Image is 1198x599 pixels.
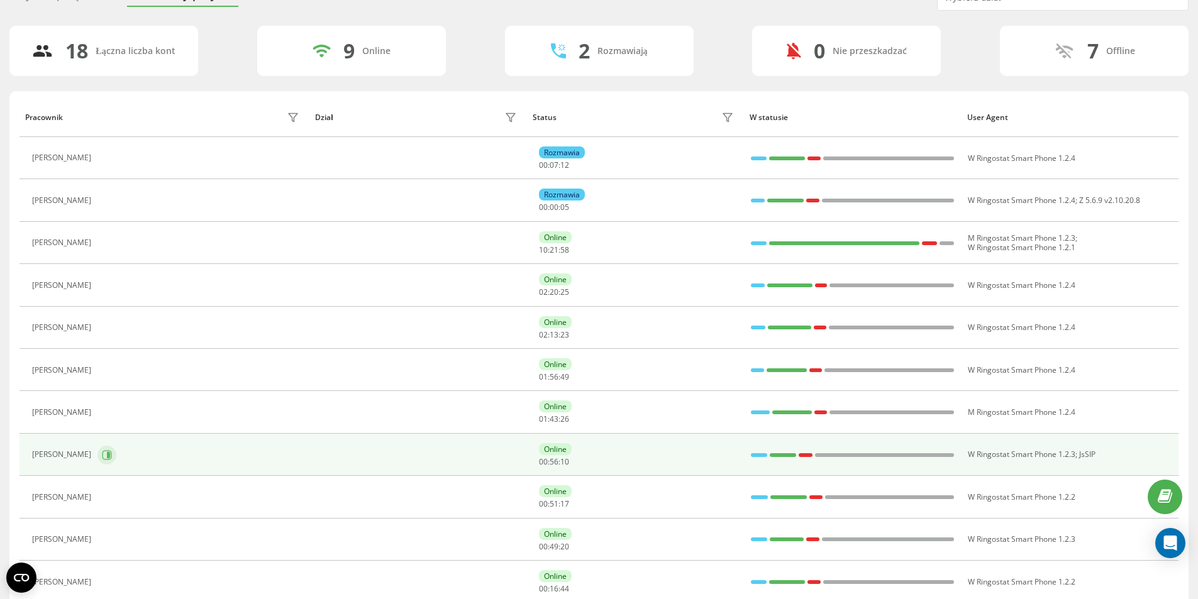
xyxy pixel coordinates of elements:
[32,578,94,586] div: [PERSON_NAME]
[539,203,569,212] div: : :
[315,113,333,122] div: Dział
[539,246,569,255] div: : :
[597,46,648,57] div: Rozmawiają
[539,585,569,593] div: : :
[550,498,558,509] span: 51
[814,39,825,63] div: 0
[750,113,955,122] div: W statusie
[560,498,569,509] span: 17
[539,331,569,339] div: : :
[533,113,557,122] div: Status
[6,563,36,593] button: Open CMP widget
[539,316,572,328] div: Online
[96,46,175,57] div: Łączna liczba kont
[539,528,572,540] div: Online
[539,202,548,212] span: 00
[539,414,548,424] span: 01
[968,280,1075,290] span: W Ringostat Smart Phone 1.2.4
[968,242,1075,253] span: W Ringostat Smart Phone 1.2.1
[1079,449,1095,459] span: JsSIP
[32,238,94,247] div: [PERSON_NAME]
[362,46,391,57] div: Online
[968,195,1075,206] span: W Ringostat Smart Phone 1.2.4
[539,498,548,509] span: 00
[539,485,572,497] div: Online
[560,245,569,255] span: 58
[539,500,569,508] div: : :
[550,245,558,255] span: 21
[32,281,94,290] div: [PERSON_NAME]
[539,400,572,412] div: Online
[539,329,548,340] span: 02
[25,113,63,122] div: Pracownik
[32,153,94,162] div: [PERSON_NAME]
[968,576,1075,587] span: W Ringostat Smart Phone 1.2.2
[32,535,94,544] div: [PERSON_NAME]
[560,160,569,170] span: 12
[32,493,94,502] div: [PERSON_NAME]
[32,450,94,459] div: [PERSON_NAME]
[32,408,94,417] div: [PERSON_NAME]
[539,146,585,158] div: Rozmawia
[539,287,548,297] span: 02
[550,202,558,212] span: 00
[539,570,572,582] div: Online
[968,233,1075,243] span: M Ringostat Smart Phone 1.2.3
[539,415,569,424] div: : :
[550,287,558,297] span: 20
[32,366,94,375] div: [PERSON_NAME]
[539,458,569,466] div: : :
[539,456,548,467] span: 00
[968,365,1075,375] span: W Ringostat Smart Phone 1.2.4
[65,39,88,63] div: 18
[560,456,569,467] span: 10
[968,322,1075,332] span: W Ringostat Smart Phone 1.2.4
[550,371,558,382] span: 56
[539,288,569,297] div: : :
[539,443,572,455] div: Online
[968,153,1075,163] span: W Ringostat Smart Phone 1.2.4
[550,583,558,594] span: 16
[968,407,1075,417] span: M Ringostat Smart Phone 1.2.4
[560,287,569,297] span: 25
[560,202,569,212] span: 05
[539,160,548,170] span: 00
[1087,39,1099,63] div: 7
[560,541,569,552] span: 20
[539,542,569,551] div: : :
[343,39,355,63] div: 9
[1106,46,1135,57] div: Offline
[550,414,558,424] span: 43
[539,371,548,382] span: 01
[560,414,569,424] span: 26
[539,161,569,170] div: : :
[560,583,569,594] span: 44
[550,541,558,552] span: 49
[32,323,94,332] div: [PERSON_NAME]
[968,492,1075,502] span: W Ringostat Smart Phone 1.2.2
[967,113,1173,122] div: User Agent
[539,231,572,243] div: Online
[1079,195,1140,206] span: Z 5.6.9 v2.10.20.8
[968,449,1075,459] span: W Ringostat Smart Phone 1.2.3
[550,456,558,467] span: 56
[32,196,94,205] div: [PERSON_NAME]
[539,541,548,552] span: 00
[833,46,907,57] div: Nie przeszkadzać
[550,160,558,170] span: 07
[539,583,548,594] span: 00
[560,329,569,340] span: 23
[550,329,558,340] span: 13
[579,39,590,63] div: 2
[968,534,1075,544] span: W Ringostat Smart Phone 1.2.3
[539,245,548,255] span: 10
[1155,528,1185,558] div: Open Intercom Messenger
[539,189,585,201] div: Rozmawia
[539,358,572,370] div: Online
[560,371,569,382] span: 49
[539,373,569,382] div: : :
[539,273,572,285] div: Online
